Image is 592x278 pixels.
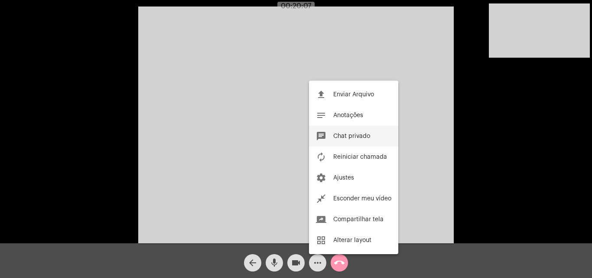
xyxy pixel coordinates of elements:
mat-icon: settings [316,173,326,183]
mat-icon: screen_share [316,214,326,225]
span: Anotações [333,112,363,118]
span: Enviar Arquivo [333,92,374,98]
mat-icon: file_upload [316,89,326,100]
span: Ajustes [333,175,354,181]
mat-icon: notes [316,110,326,121]
span: Reiniciar chamada [333,154,387,160]
mat-icon: autorenew [316,152,326,162]
span: Compartilhar tela [333,216,384,222]
mat-icon: chat [316,131,326,141]
span: Alterar layout [333,237,371,243]
mat-icon: grid_view [316,235,326,245]
mat-icon: close_fullscreen [316,193,326,204]
span: Esconder meu vídeo [333,196,391,202]
span: Chat privado [333,133,370,139]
